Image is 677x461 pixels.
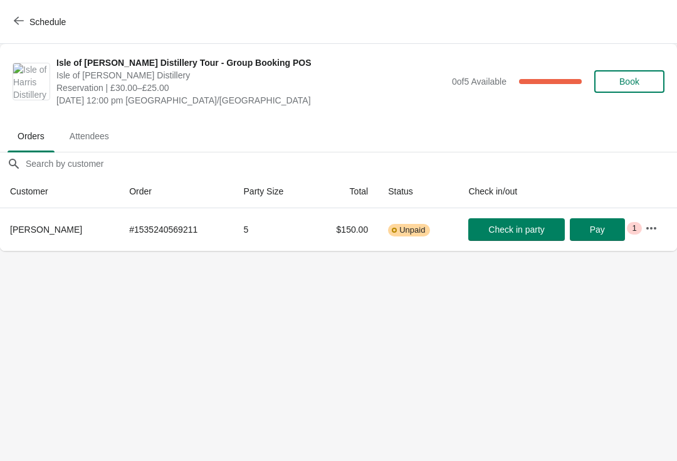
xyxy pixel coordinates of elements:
img: Isle of Harris Distillery Tour - Group Booking POS [13,63,50,100]
button: Check in party [468,218,564,241]
span: Attendees [60,125,119,147]
input: Search by customer [25,152,677,175]
th: Total [311,175,378,208]
span: [PERSON_NAME] [10,225,82,235]
button: Pay [570,218,625,241]
button: Schedule [6,11,76,33]
span: Reservation | £30.00–£25.00 [56,82,446,94]
td: $150.00 [311,208,378,251]
span: Isle of [PERSON_NAME] Distillery Tour - Group Booking POS [56,56,446,69]
span: 1 [632,223,636,233]
span: Pay [590,225,605,235]
button: Book [594,70,664,93]
span: Check in party [488,225,544,235]
span: 0 of 5 Available [452,77,506,87]
span: Isle of [PERSON_NAME] Distillery [56,69,446,82]
span: [DATE] 12:00 pm [GEOGRAPHIC_DATA]/[GEOGRAPHIC_DATA] [56,94,446,107]
th: Party Size [234,175,312,208]
span: Orders [8,125,55,147]
span: Unpaid [399,225,425,235]
span: Book [619,77,639,87]
th: Check in/out [458,175,634,208]
td: # 1535240569211 [119,208,233,251]
span: Schedule [29,17,66,27]
td: 5 [234,208,312,251]
th: Status [378,175,458,208]
th: Order [119,175,233,208]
